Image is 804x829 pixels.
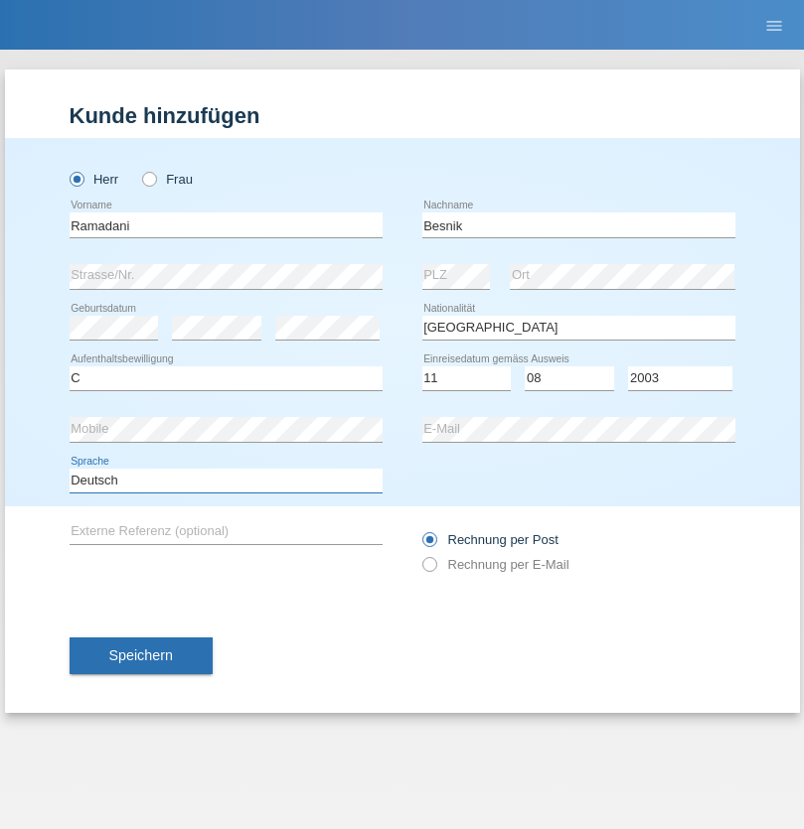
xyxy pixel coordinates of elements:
h1: Kunde hinzufügen [70,103,735,128]
span: Speichern [109,647,173,663]
label: Rechnung per E-Mail [422,557,569,572]
i: menu [764,16,784,36]
a: menu [754,19,794,31]
input: Rechnung per Post [422,532,435,557]
input: Rechnung per E-Mail [422,557,435,582]
input: Herr [70,172,82,185]
label: Frau [142,172,193,187]
label: Herr [70,172,119,187]
input: Frau [142,172,155,185]
label: Rechnung per Post [422,532,559,547]
button: Speichern [70,637,213,675]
